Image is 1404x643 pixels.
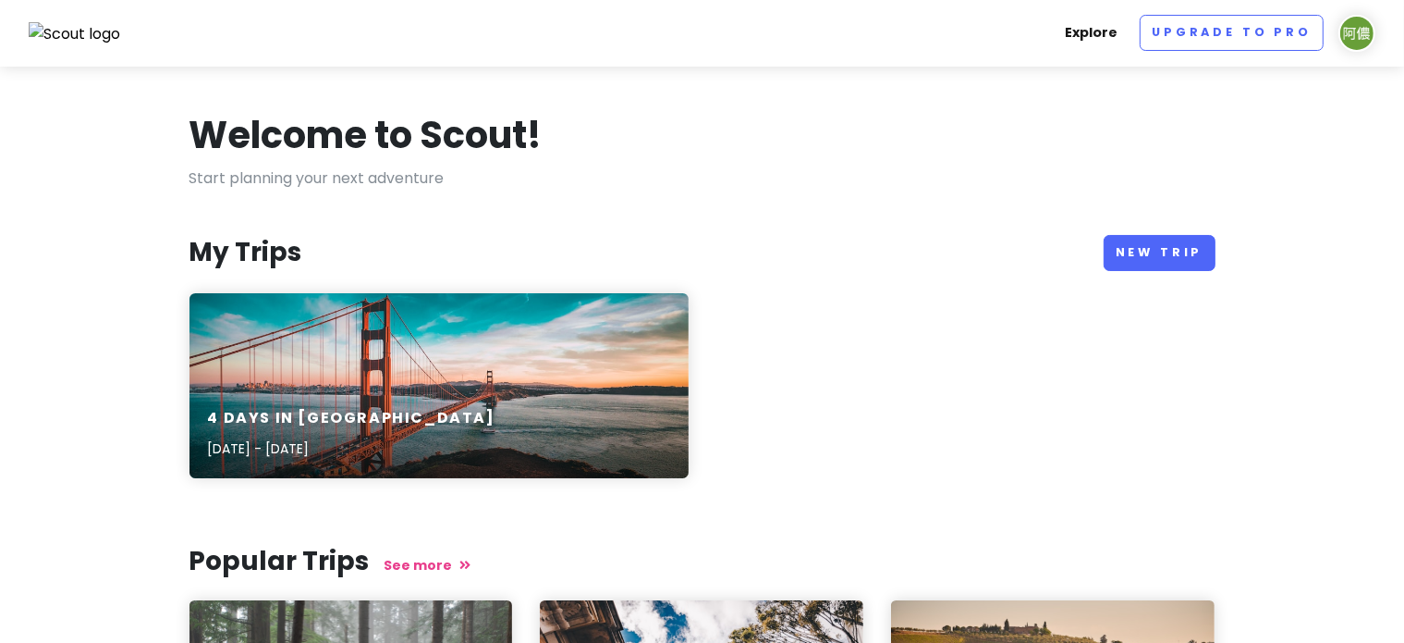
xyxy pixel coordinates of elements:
[189,236,302,269] h3: My Trips
[189,167,1215,191] p: Start planning your next adventure
[189,111,543,159] h1: Welcome to Scout!
[1140,15,1324,51] a: Upgrade to Pro
[208,409,495,428] h6: 4 Days in [GEOGRAPHIC_DATA]
[1057,15,1125,51] a: Explore
[385,556,471,575] a: See more
[208,439,495,459] p: [DATE] - [DATE]
[1338,15,1375,52] img: User profile
[29,22,121,46] img: Scout logo
[1104,235,1215,271] a: New Trip
[189,293,689,478] a: 4 Days in [GEOGRAPHIC_DATA][DATE] - [DATE]
[189,545,1215,578] h3: Popular Trips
